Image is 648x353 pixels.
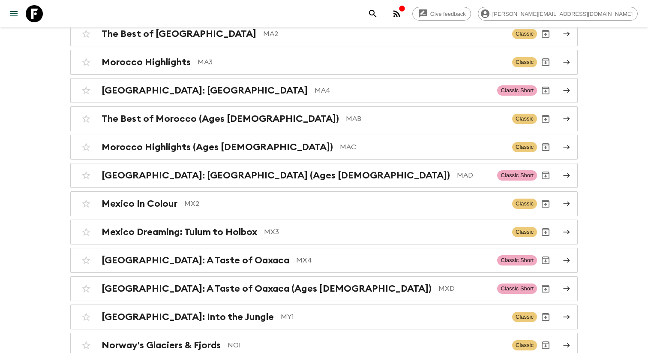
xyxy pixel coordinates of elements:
span: Classic [512,199,537,209]
span: Classic [512,57,537,67]
span: Classic Short [497,284,537,294]
h2: Morocco Highlights [102,57,191,68]
p: MAC [340,142,505,152]
span: Classic [512,29,537,39]
h2: Morocco Highlights (Ages [DEMOGRAPHIC_DATA]) [102,142,333,153]
span: Classic Short [497,85,537,96]
a: The Best of Morocco (Ages [DEMOGRAPHIC_DATA])MABClassicArchive [70,106,578,131]
p: MA2 [263,29,505,39]
a: [GEOGRAPHIC_DATA]: A Taste of OaxacaMX4Classic ShortArchive [70,248,578,273]
span: Give feedback [426,11,471,17]
a: The Best of [GEOGRAPHIC_DATA]MA2ClassicArchive [70,21,578,46]
span: Classic [512,312,537,322]
button: Archive [537,167,554,184]
button: Archive [537,252,554,269]
a: [GEOGRAPHIC_DATA]: [GEOGRAPHIC_DATA] (Ages [DEMOGRAPHIC_DATA])MADClassic ShortArchive [70,163,578,188]
button: Archive [537,54,554,71]
button: Archive [537,195,554,212]
a: Mexico In ColourMX2ClassicArchive [70,191,578,216]
h2: Mexico Dreaming: Tulum to Holbox [102,226,257,238]
button: menu [5,5,22,22]
span: Classic [512,142,537,152]
p: MX3 [264,227,505,237]
button: Archive [537,280,554,297]
span: Classic [512,227,537,237]
a: [GEOGRAPHIC_DATA]: A Taste of Oaxaca (Ages [DEMOGRAPHIC_DATA])MXDClassic ShortArchive [70,276,578,301]
button: Archive [537,139,554,156]
p: MAB [346,114,505,124]
h2: The Best of Morocco (Ages [DEMOGRAPHIC_DATA]) [102,113,339,124]
h2: [GEOGRAPHIC_DATA]: [GEOGRAPHIC_DATA] [102,85,308,96]
p: MA3 [198,57,505,67]
h2: [GEOGRAPHIC_DATA]: A Taste of Oaxaca (Ages [DEMOGRAPHIC_DATA]) [102,283,432,294]
p: MAD [457,170,490,181]
a: Morocco HighlightsMA3ClassicArchive [70,50,578,75]
h2: [GEOGRAPHIC_DATA]: A Taste of Oaxaca [102,255,289,266]
span: Classic Short [497,255,537,266]
p: MXD [438,284,490,294]
button: Archive [537,25,554,42]
h2: The Best of [GEOGRAPHIC_DATA] [102,28,256,39]
span: Classic [512,340,537,350]
a: [GEOGRAPHIC_DATA]: [GEOGRAPHIC_DATA]MA4Classic ShortArchive [70,78,578,103]
p: NO1 [228,340,505,350]
h2: Norway's Glaciers & Fjords [102,340,221,351]
div: [PERSON_NAME][EMAIL_ADDRESS][DOMAIN_NAME] [478,7,638,21]
span: [PERSON_NAME][EMAIL_ADDRESS][DOMAIN_NAME] [488,11,637,17]
a: [GEOGRAPHIC_DATA]: Into the JungleMY1ClassicArchive [70,305,578,329]
a: Give feedback [412,7,471,21]
span: Classic [512,114,537,124]
h2: [GEOGRAPHIC_DATA]: [GEOGRAPHIC_DATA] (Ages [DEMOGRAPHIC_DATA]) [102,170,450,181]
button: Archive [537,82,554,99]
span: Classic Short [497,170,537,181]
h2: Mexico In Colour [102,198,177,209]
button: Archive [537,110,554,127]
button: search adventures [364,5,381,22]
a: Morocco Highlights (Ages [DEMOGRAPHIC_DATA])MACClassicArchive [70,135,578,160]
button: Archive [537,308,554,326]
p: MX4 [296,255,490,266]
p: MA4 [315,85,490,96]
p: MY1 [281,312,505,322]
p: MX2 [184,199,505,209]
button: Archive [537,223,554,241]
h2: [GEOGRAPHIC_DATA]: Into the Jungle [102,311,274,323]
a: Mexico Dreaming: Tulum to HolboxMX3ClassicArchive [70,220,578,244]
